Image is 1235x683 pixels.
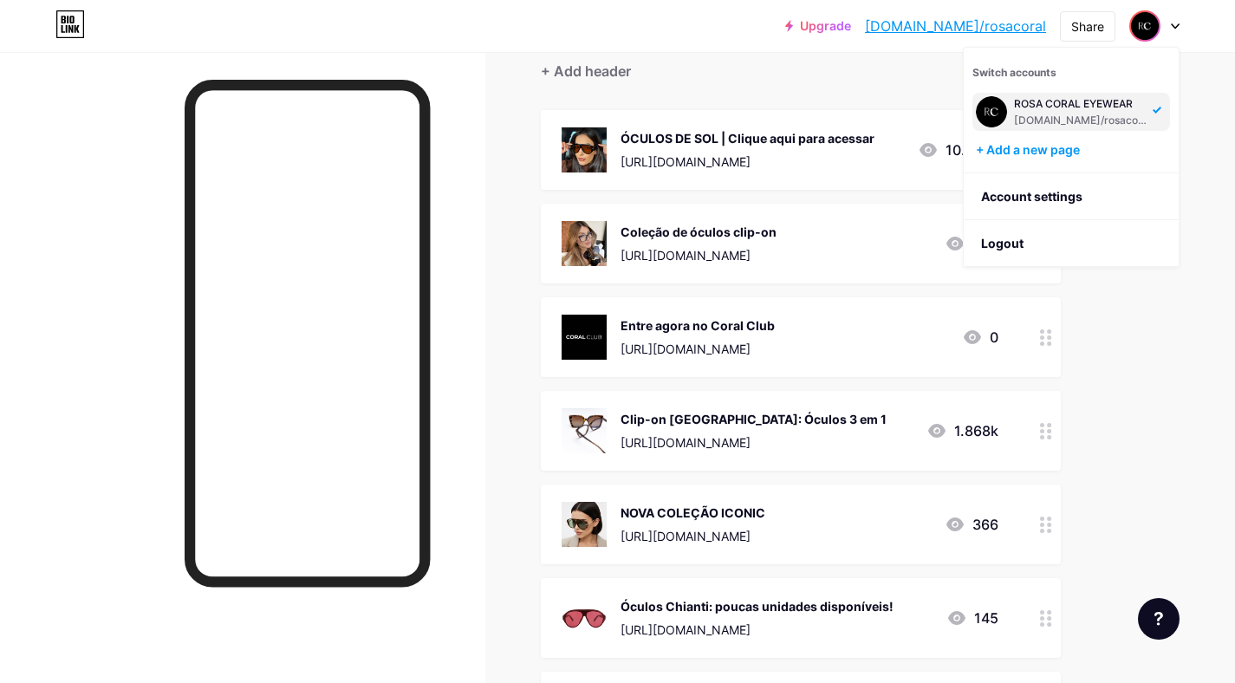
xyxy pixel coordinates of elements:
[621,316,775,335] div: Entre agora no Coral Club
[621,410,887,428] div: Clip-on [GEOGRAPHIC_DATA]: Óculos 3 em 1
[1071,17,1104,36] div: Share
[621,246,777,264] div: [URL][DOMAIN_NAME]
[621,527,765,545] div: [URL][DOMAIN_NAME]
[945,233,998,254] div: 400
[918,140,998,160] div: 10.837k
[562,221,607,266] img: Coleção de óculos clip-on
[541,61,631,81] div: + Add header
[1131,12,1159,40] img: rosacoral
[964,173,1179,220] a: Account settings
[972,66,1056,79] span: Switch accounts
[621,129,874,147] div: ÓCULOS DE SOL | Clique aqui para acessar
[785,19,851,33] a: Upgrade
[562,127,607,172] img: ÓCULOS DE SOL | Clique aqui para acessar
[926,420,998,441] div: 1.868k
[621,153,874,171] div: [URL][DOMAIN_NAME]
[1014,114,1147,127] div: [DOMAIN_NAME]/rosacoral
[945,514,998,535] div: 366
[1014,97,1147,111] div: ROSA CORAL EYEWEAR
[562,408,607,453] img: Clip-on Barcelona: Óculos 3 em 1
[562,595,607,641] img: Óculos Chianti: poucas unidades disponíveis!
[946,608,998,628] div: 145
[976,96,1007,127] img: rosacoral
[621,433,887,452] div: [URL][DOMAIN_NAME]
[562,502,607,547] img: NOVA COLEÇÃO ICONIC
[976,141,1170,159] div: + Add a new page
[621,340,775,358] div: [URL][DOMAIN_NAME]
[621,597,894,615] div: Óculos Chianti: poucas unidades disponíveis!
[865,16,1046,36] a: [DOMAIN_NAME]/rosacoral
[962,327,998,348] div: 0
[621,504,765,522] div: NOVA COLEÇÃO ICONIC
[562,315,607,360] img: Entre agora no Coral Club
[621,621,894,639] div: [URL][DOMAIN_NAME]
[621,223,777,241] div: Coleção de óculos clip-on
[964,220,1179,267] li: Logout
